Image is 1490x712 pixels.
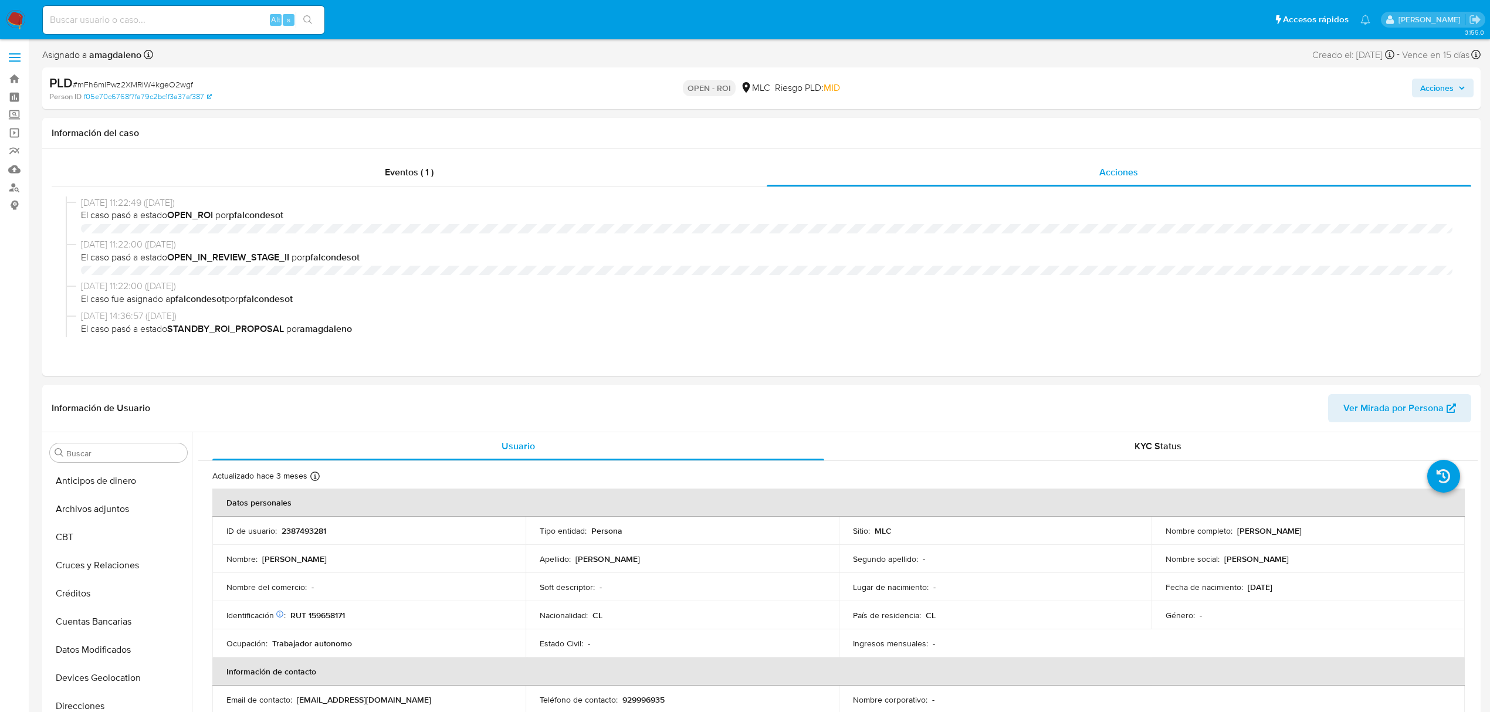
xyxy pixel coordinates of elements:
[226,525,277,536] p: ID de usuario :
[226,638,267,649] p: Ocupación :
[540,554,571,564] p: Apellido :
[300,322,352,335] b: amagdaleno
[81,209,1452,222] span: El caso pasó a estado por
[52,127,1471,139] h1: Información del caso
[81,196,1452,209] span: [DATE] 11:22:49 ([DATE])
[1200,610,1202,621] p: -
[1166,610,1195,621] p: Género :
[167,208,213,222] b: OPEN_ROI
[1402,49,1469,62] span: Vence en 15 días
[43,12,324,28] input: Buscar usuario o caso...
[385,165,434,179] span: Eventos ( 1 )
[226,554,258,564] p: Nombre :
[1398,14,1465,25] p: aline.magdaleno@mercadolibre.com
[1237,525,1302,536] p: [PERSON_NAME]
[81,251,1452,264] span: El caso pasó a estado por
[170,292,225,306] b: pfalcondesot
[933,638,935,649] p: -
[49,91,82,102] b: Person ID
[1469,13,1481,26] a: Salir
[45,608,192,636] button: Cuentas Bancarias
[1420,79,1454,97] span: Acciones
[311,582,314,592] p: -
[853,638,928,649] p: Ingresos mensuales :
[853,582,929,592] p: Lugar de nacimiento :
[45,636,192,664] button: Datos Modificados
[226,610,286,621] p: Identificación :
[81,323,1452,335] span: El caso pasó a estado por
[262,554,327,564] p: [PERSON_NAME]
[271,14,280,25] span: Alt
[52,402,150,414] h1: Información de Usuario
[540,582,595,592] p: Soft descriptor :
[1248,582,1272,592] p: [DATE]
[932,694,934,705] p: -
[540,610,588,621] p: Nacionalidad :
[66,448,182,459] input: Buscar
[824,81,840,94] span: MID
[1312,47,1394,63] div: Creado el: [DATE]
[923,554,925,564] p: -
[84,91,212,102] a: f05e70c6768f7fa79c2bc1f3a37af387
[1397,47,1400,63] span: -
[1166,525,1232,536] p: Nombre completo :
[540,525,587,536] p: Tipo entidad :
[45,467,192,495] button: Anticipos de dinero
[540,694,618,705] p: Teléfono de contacto :
[45,579,192,608] button: Créditos
[45,495,192,523] button: Archivos adjuntos
[305,250,360,264] b: pfalcondesot
[287,14,290,25] span: s
[1135,439,1181,453] span: KYC Status
[853,694,927,705] p: Nombre corporativo :
[600,582,602,592] p: -
[853,554,918,564] p: Segundo apellido :
[853,525,870,536] p: Sitio :
[1360,15,1370,25] a: Notificaciones
[1283,13,1349,26] span: Accesos rápidos
[775,82,840,94] span: Riesgo PLD:
[81,238,1452,251] span: [DATE] 11:22:00 ([DATE])
[622,694,665,705] p: 929996935
[73,79,193,90] span: # mFh6mlPwz2XMRiW4kgeO2wgf
[591,525,622,536] p: Persona
[296,12,320,28] button: search-icon
[933,582,936,592] p: -
[272,638,352,649] p: Trabajador autonomo
[238,292,293,306] b: pfalcondesot
[502,439,535,453] span: Usuario
[1343,394,1444,422] span: Ver Mirada por Persona
[87,48,141,62] b: amagdaleno
[875,525,892,536] p: MLC
[290,610,345,621] p: RUT 159658171
[229,208,283,222] b: pfalcondesot
[42,49,141,62] span: Asignado a
[212,470,307,482] p: Actualizado hace 3 meses
[45,664,192,692] button: Devices Geolocation
[592,610,602,621] p: CL
[540,638,583,649] p: Estado Civil :
[1166,554,1220,564] p: Nombre social :
[49,73,73,92] b: PLD
[81,310,1452,323] span: [DATE] 14:36:57 ([DATE])
[1328,394,1471,422] button: Ver Mirada por Persona
[853,610,921,621] p: País de residencia :
[45,551,192,579] button: Cruces y Relaciones
[282,525,326,536] p: 2387493281
[297,694,431,705] p: [EMAIL_ADDRESS][DOMAIN_NAME]
[167,250,289,264] b: OPEN_IN_REVIEW_STAGE_II
[81,280,1452,293] span: [DATE] 11:22:00 ([DATE])
[45,523,192,551] button: CBT
[212,657,1465,686] th: Información de contacto
[1099,165,1138,179] span: Acciones
[226,694,292,705] p: Email de contacto :
[55,448,64,457] button: Buscar
[1224,554,1289,564] p: [PERSON_NAME]
[226,582,307,592] p: Nombre del comercio :
[740,82,770,94] div: MLC
[1166,582,1243,592] p: Fecha de nacimiento :
[212,489,1465,517] th: Datos personales
[575,554,640,564] p: [PERSON_NAME]
[1412,79,1474,97] button: Acciones
[167,322,284,335] b: STANDBY_ROI_PROPOSAL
